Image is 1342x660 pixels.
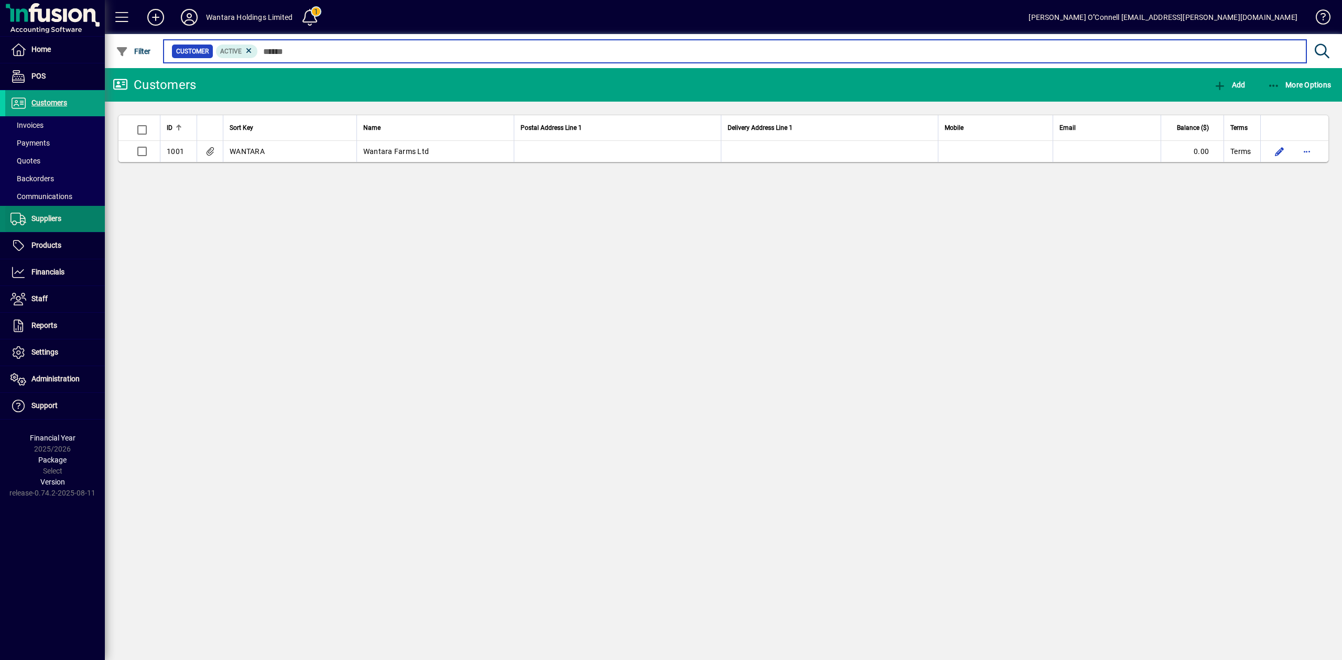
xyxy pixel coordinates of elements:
button: Add [1211,75,1248,94]
div: ID [167,122,190,134]
div: Mobile [945,122,1047,134]
a: POS [5,63,105,90]
a: Home [5,37,105,63]
div: Balance ($) [1167,122,1218,134]
span: More Options [1268,81,1332,89]
span: WANTARA [230,147,265,156]
span: Financial Year [30,434,75,442]
div: Customers [113,76,196,93]
span: Add [1214,81,1245,89]
span: Communications [10,192,72,201]
span: Email [1059,122,1076,134]
div: Wantara Holdings Limited [206,9,293,26]
button: Filter [113,42,154,61]
a: Suppliers [5,206,105,232]
span: Payments [10,139,50,147]
span: ID [167,122,172,134]
a: Knowledge Base [1308,2,1329,36]
mat-chip: Activation Status: Active [216,45,258,58]
span: Products [31,241,61,249]
span: Balance ($) [1177,122,1209,134]
span: Invoices [10,121,44,129]
span: Settings [31,348,58,356]
a: Backorders [5,170,105,188]
span: Sort Key [230,122,253,134]
span: Filter [116,47,151,56]
div: Name [363,122,507,134]
a: Support [5,393,105,419]
button: Add [139,8,172,27]
div: Email [1059,122,1154,134]
span: Support [31,401,58,410]
span: Staff [31,294,48,303]
span: Administration [31,375,80,383]
a: Staff [5,286,105,312]
a: Communications [5,188,105,205]
span: Delivery Address Line 1 [728,122,793,134]
span: Name [363,122,381,134]
span: Financials [31,268,64,276]
a: Products [5,233,105,259]
button: Profile [172,8,206,27]
span: Package [38,456,67,464]
span: Terms [1230,122,1248,134]
span: Version [40,478,65,486]
a: Quotes [5,152,105,170]
span: Backorders [10,174,54,183]
span: Quotes [10,157,40,165]
a: Settings [5,339,105,366]
span: Wantara Farms Ltd [363,147,429,156]
span: Terms [1230,146,1251,157]
button: Edit [1271,143,1288,160]
div: [PERSON_NAME] O''Connell [EMAIL_ADDRESS][PERSON_NAME][DOMAIN_NAME] [1029,9,1297,26]
span: Suppliers [31,214,61,223]
span: 1001 [167,147,184,156]
a: Financials [5,259,105,285]
span: POS [31,72,46,80]
span: Reports [31,321,57,329]
span: Active [220,48,242,55]
a: Invoices [5,116,105,134]
button: More options [1298,143,1315,160]
span: Customers [31,98,67,107]
td: 0.00 [1161,141,1224,162]
span: Mobile [945,122,964,134]
span: Postal Address Line 1 [521,122,582,134]
a: Administration [5,366,105,392]
span: Home [31,45,51,53]
button: More Options [1265,75,1334,94]
a: Payments [5,134,105,152]
span: Customer [176,46,209,57]
a: Reports [5,313,105,339]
